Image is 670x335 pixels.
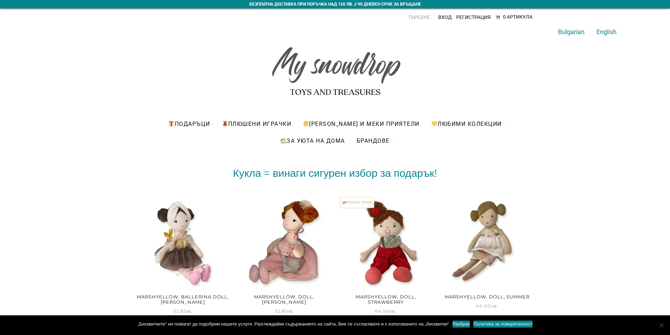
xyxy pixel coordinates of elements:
img: 💛 [432,121,437,127]
a: Подаръци [163,115,215,132]
span: 52.81 [173,308,193,314]
img: 🏡 [281,138,286,143]
a: [PERSON_NAME] и меки приятели [298,115,425,132]
a: ПЛЮШЕНИ ИГРАЧКИ [217,115,297,132]
span: 52.81 [275,308,294,314]
a: Marshyellow, Doll, [PERSON_NAME] 52.81лв. [238,196,331,315]
div: 0 Артикула [503,14,532,20]
img: My snowdrop [268,34,402,101]
img: 👧 [303,121,309,127]
input: ТЪРСЕНЕ... [381,12,434,22]
a: Bulgarian [558,28,585,36]
a: Marshyellow, Doll, Summer 44.00лв. [440,196,534,310]
img: 🎁 [168,121,174,127]
span: лв. [491,303,498,309]
span: лв. [186,308,193,314]
a: БРАНДОВЕ [351,132,395,149]
a: Marshyellow, Ballerina Doll, [PERSON_NAME] 52.81лв. [136,196,230,315]
h2: Marshyellow, Ballerina Doll, [PERSON_NAME] [136,292,230,307]
span: 44.00 [476,303,498,309]
a: Разбрах [453,321,470,328]
a: 0 Артикула [496,15,532,20]
span: „Бисквитките“ ни помагат да подобрим нашите услуги. Разглеждайки съдържанието на сайта, Вие се съ... [138,321,449,328]
a: English [596,28,617,36]
h2: Кукла = винаги сигурен избор за подарък! [136,168,534,178]
img: 🧸 [222,121,228,127]
span: 64.54 [375,308,397,314]
a: За уюта на дома [275,132,350,149]
h2: Marshyellow, Doll, Strawberry [339,292,433,307]
a: Политика за поверителност [473,321,532,328]
a: 📈RISING STARMarshyellow, Doll, Strawberry 64.54лв. [339,196,433,315]
a: Вход Регистрация [438,14,491,20]
h2: Marshyellow, Doll, Summer [440,292,534,302]
a: Любими Колекции [426,115,507,132]
span: лв. [287,308,294,314]
h2: Marshyellow, Doll, [PERSON_NAME] [238,292,331,307]
span: No [658,322,665,329]
span: лв. [389,308,397,314]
